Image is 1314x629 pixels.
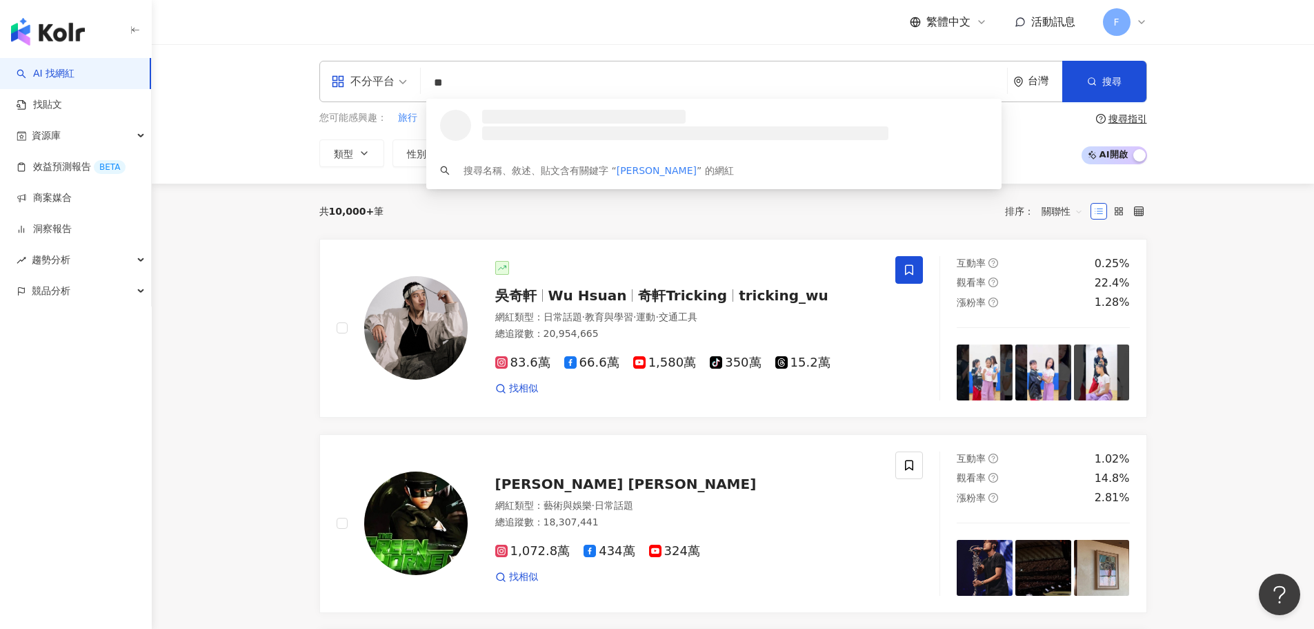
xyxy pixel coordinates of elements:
[1031,15,1075,28] span: 活動訊息
[957,453,986,464] span: 互動率
[1108,113,1147,124] div: 搜尋指引
[32,244,70,275] span: 趨勢分析
[17,67,74,81] a: searchAI 找網紅
[636,311,655,322] span: 運動
[585,311,633,322] span: 教育與學習
[495,311,879,325] div: 網紅類型 ：
[988,454,998,463] span: question-circle
[988,278,998,287] span: question-circle
[988,473,998,483] span: question-circle
[1095,295,1130,310] div: 1.28%
[495,570,538,584] a: 找相似
[32,120,61,151] span: 資源庫
[495,516,879,530] div: 總追蹤數 ： 18,307,441
[1259,574,1300,615] iframe: Help Scout Beacon - Open
[595,500,633,511] span: 日常話題
[957,492,986,503] span: 漲粉率
[1005,200,1091,222] div: 排序：
[548,287,627,304] span: Wu Hsuan
[1015,345,1071,400] img: post-image
[17,98,62,112] a: 找貼文
[957,345,1013,400] img: post-image
[331,75,345,88] span: appstore
[584,544,635,559] span: 434萬
[17,191,72,205] a: 商案媒合
[364,276,468,380] img: KOL Avatar
[1095,275,1130,291] div: 22.4%
[495,499,879,513] div: 網紅類型 ：
[509,570,538,584] span: 找相似
[495,382,538,396] a: 找相似
[957,540,1013,596] img: post-image
[495,476,757,492] span: [PERSON_NAME] [PERSON_NAME]
[710,356,761,370] span: 350萬
[407,148,426,159] span: 性別
[633,356,697,370] span: 1,580萬
[17,160,126,174] a: 效益預測報告BETA
[1113,14,1119,30] span: F
[17,222,72,236] a: 洞察報告
[509,382,538,396] span: 找相似
[32,275,70,307] span: 競品分析
[319,111,387,125] span: 您可能感興趣：
[544,311,582,322] span: 日常話題
[1074,345,1130,400] img: post-image
[739,287,828,304] span: tricking_wu
[1095,256,1130,271] div: 0.25%
[988,298,998,307] span: question-circle
[17,255,26,265] span: rise
[495,327,879,341] div: 總追蹤數 ： 20,954,665
[649,544,700,559] span: 324萬
[464,163,734,178] div: 搜尋名稱、敘述、貼文含有關鍵字 “ ” 的網紅
[957,472,986,483] span: 觀看率
[1102,76,1122,87] span: 搜尋
[319,206,384,217] div: 共 筆
[319,434,1147,613] a: KOL Avatar[PERSON_NAME] [PERSON_NAME]網紅類型：藝術與娛樂·日常話題總追蹤數：18,307,4411,072.8萬434萬324萬找相似互動率question...
[329,206,375,217] span: 10,000+
[397,110,418,126] button: 旅行
[1042,200,1083,222] span: 關聯性
[392,139,457,167] button: 性別
[616,165,696,176] span: [PERSON_NAME]
[957,277,986,288] span: 觀看率
[440,166,450,175] span: search
[564,356,619,370] span: 66.6萬
[1013,77,1024,87] span: environment
[988,258,998,268] span: question-circle
[1074,540,1130,596] img: post-image
[655,311,658,322] span: ·
[544,500,592,511] span: 藝術與娛樂
[495,287,537,304] span: 吳奇軒
[398,111,417,125] span: 旅行
[1015,540,1071,596] img: post-image
[364,472,468,575] img: KOL Avatar
[957,297,986,308] span: 漲粉率
[319,239,1147,418] a: KOL Avatar吳奇軒Wu Hsuan奇軒Trickingtricking_wu網紅類型：日常話題·教育與學習·運動·交通工具總追蹤數：20,954,66583.6萬66.6萬1,580萬3...
[957,258,986,269] span: 互動率
[331,70,395,93] div: 不分平台
[592,500,595,511] span: ·
[319,139,384,167] button: 類型
[334,148,353,159] span: 類型
[1095,471,1130,486] div: 14.8%
[495,356,550,370] span: 83.6萬
[582,311,585,322] span: ·
[638,287,727,304] span: 奇軒Tricking
[988,493,998,503] span: question-circle
[1095,490,1130,505] div: 2.81%
[633,311,636,322] span: ·
[775,356,830,370] span: 15.2萬
[11,18,85,46] img: logo
[495,544,570,559] span: 1,072.8萬
[1095,452,1130,467] div: 1.02%
[1028,75,1062,87] div: 台灣
[1096,114,1106,124] span: question-circle
[659,311,697,322] span: 交通工具
[926,14,970,30] span: 繁體中文
[1062,61,1146,102] button: 搜尋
